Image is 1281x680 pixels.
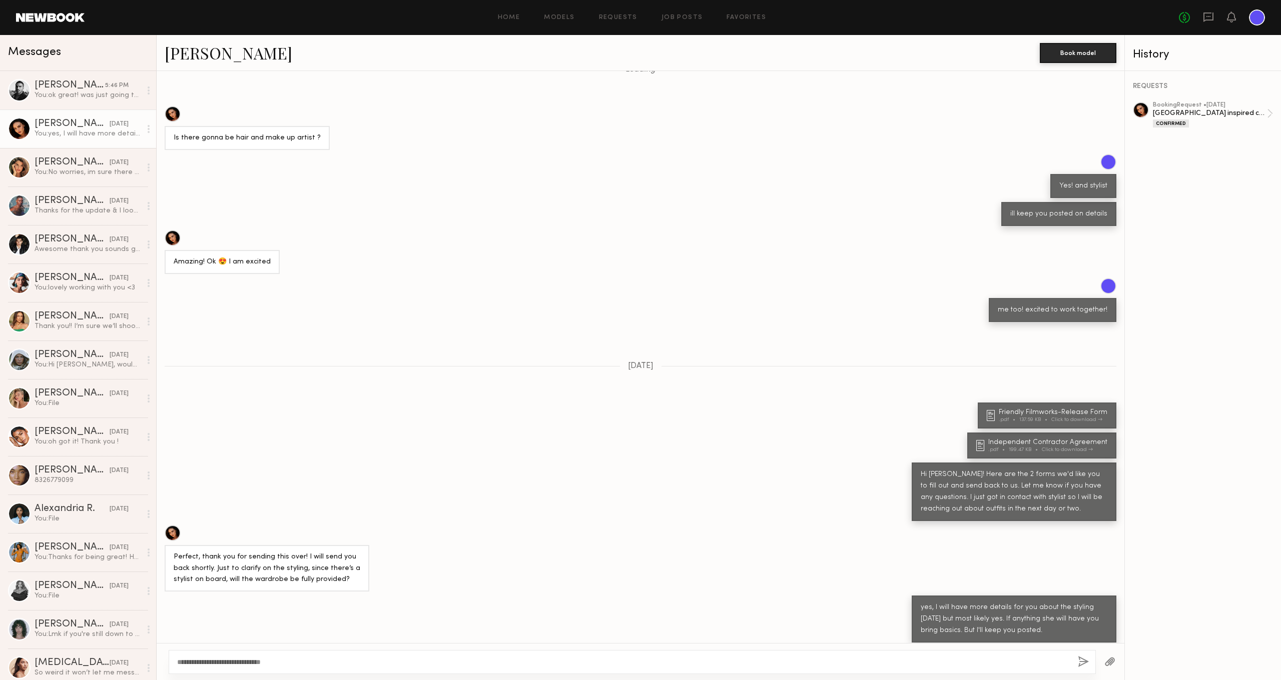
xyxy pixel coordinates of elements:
a: Job Posts [662,14,703,21]
div: [DATE] [110,119,129,129]
div: [PERSON_NAME] [35,273,110,283]
div: [PERSON_NAME] [35,80,105,90]
div: [PERSON_NAME] [35,465,110,475]
div: ill keep you posted on details [1010,208,1107,220]
div: [DATE] [110,196,129,206]
a: [PERSON_NAME] [165,42,292,63]
div: You: File [35,398,141,408]
div: Click to download [1051,417,1102,422]
div: [PERSON_NAME] [35,234,110,244]
div: [MEDICAL_DATA][PERSON_NAME] [35,658,110,668]
a: Models [544,14,574,21]
a: Favorites [727,14,766,21]
div: You: yes, I will have more details for you about the styling [DATE] but most likely yes. If anyth... [35,129,141,138]
div: yes, I will have more details for you about the styling [DATE] but most likely yes. If anything s... [921,602,1107,636]
div: Independent Contractor Agreement [988,439,1110,446]
div: [PERSON_NAME] [35,388,110,398]
div: 5:46 PM [105,81,129,90]
div: Alexandria R. [35,504,110,514]
a: bookingRequest •[DATE][GEOGRAPHIC_DATA] inspired commercialConfirmed [1153,102,1273,127]
button: Book model [1040,43,1116,63]
div: You: Hi [PERSON_NAME], would love to shoot with you if you're available! Wasn't sure if you decli... [35,360,141,369]
div: Is there gonna be hair and make up artist ? [174,132,321,144]
div: [DATE] [110,389,129,398]
span: Messages [8,46,61,58]
div: [DATE] [110,312,129,321]
div: [DATE] [110,504,129,514]
div: [PERSON_NAME] [35,157,110,167]
div: me too! excited to work together! [998,304,1107,316]
div: You: Lmk if you're still down to shoot this concept :) [35,629,141,639]
div: 137.59 KB [1019,417,1051,422]
div: History [1133,49,1273,60]
div: Amazing! Ok 😍 I am excited [174,256,271,268]
div: [PERSON_NAME] [35,427,110,437]
div: Thank you!! I’m sure we’ll shoot soon 😄 [35,321,141,331]
div: [PERSON_NAME] [35,196,110,206]
div: You: No worries, im sure there will be other projects for us to work on in the future <3 [35,167,141,177]
div: Confirmed [1153,119,1189,127]
div: [DATE] [110,658,129,668]
div: Yes! and stylist [1059,180,1107,192]
a: Home [498,14,520,21]
div: [PERSON_NAME] [35,619,110,629]
div: Awesome thank you sounds great [35,244,141,254]
div: Perfect, thank you for sending this over! I will send you back shortly. Just to clarify on the st... [174,551,360,586]
div: [PERSON_NAME] [35,311,110,321]
div: booking Request • [DATE] [1153,102,1267,108]
div: [PERSON_NAME] [35,119,110,129]
span: [DATE] [628,362,654,370]
div: [DATE] [110,273,129,283]
a: Independent Contractor Agreement.pdf199.47 KBClick to download [976,439,1110,452]
div: You: oh got it! Thank you ! [35,437,141,446]
a: Requests [599,14,637,21]
a: Book model [1040,48,1116,56]
div: [PERSON_NAME] [35,350,110,360]
div: You: lovely working with you <3 [35,283,141,292]
div: [DATE] [110,543,129,552]
div: [DATE] [110,427,129,437]
div: Click to download [1042,447,1093,452]
div: .pdf [999,417,1019,422]
div: 8326779099 [35,475,141,485]
div: You: ok great! was just going to follow up with you [35,90,141,100]
div: 199.47 KB [1009,447,1042,452]
a: Friendly Filmworks-Release Form.pdf137.59 KBClick to download [987,409,1110,422]
div: Friendly Filmworks-Release Form [999,409,1110,416]
div: You: Thanks for being great! Hope to work together soon again xo [35,552,141,562]
div: .pdf [988,447,1009,452]
div: Hi [PERSON_NAME]! Here are the 2 forms we'd like you to fill out and send back to us. Let me know... [921,469,1107,515]
div: [PERSON_NAME] [35,542,110,552]
div: [DATE] [110,581,129,591]
div: [DATE] [110,158,129,167]
div: You: File [35,591,141,600]
div: REQUESTS [1133,83,1273,90]
div: So weird it won’t let me message you. Text me 9174976443 [35,668,141,677]
div: [DATE] [110,235,129,244]
div: Thanks for the update & I look forward to hearing from you. [35,206,141,215]
div: [DATE] [110,350,129,360]
div: [GEOGRAPHIC_DATA] inspired commercial [1153,108,1267,118]
div: [DATE] [110,620,129,629]
div: [PERSON_NAME] [35,581,110,591]
div: [DATE] [110,466,129,475]
div: You: File [35,514,141,523]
